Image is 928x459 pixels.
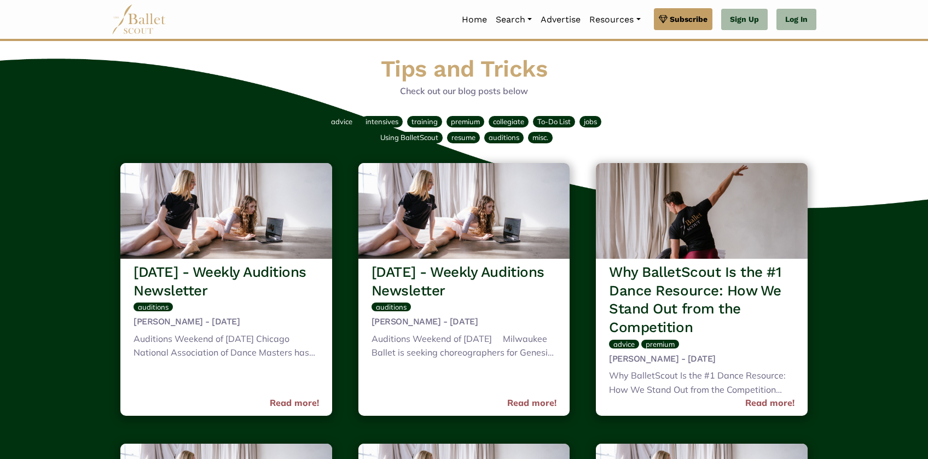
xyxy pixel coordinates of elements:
[116,54,812,84] h1: Tips and Tricks
[380,133,438,142] span: Using BalletScout
[584,117,597,126] span: jobs
[451,117,480,126] span: premium
[411,117,438,126] span: training
[120,163,332,259] img: header_image.img
[366,117,398,126] span: intensives
[331,117,352,126] span: advice
[532,133,548,142] span: misc.
[659,13,668,25] img: gem.svg
[116,84,812,98] p: Check out our blog posts below
[536,8,585,31] a: Advertise
[776,9,816,31] a: Log In
[372,332,557,362] div: Auditions Weekend of [DATE] Milwaukee Ballet is seeking choreographers for Genesis 2026 until 10/...
[646,340,675,348] span: premium
[138,303,169,311] span: auditions
[585,8,645,31] a: Resources
[270,396,319,410] a: Read more!
[609,263,794,337] h3: Why BalletScout Is the #1 Dance Resource: How We Stand Out from the Competition
[613,340,635,348] span: advice
[596,163,808,259] img: header_image.img
[654,8,712,30] a: Subscribe
[489,133,519,142] span: auditions
[451,133,475,142] span: resume
[358,163,570,259] img: header_image.img
[537,117,571,126] span: To-Do List
[134,316,319,328] h5: [PERSON_NAME] - [DATE]
[507,396,556,410] a: Read more!
[670,13,707,25] span: Subscribe
[376,303,407,311] span: auditions
[372,263,557,300] h3: [DATE] - Weekly Auditions Newsletter
[134,332,319,362] div: Auditions Weekend of [DATE] Chicago National Association of Dance Masters has an audition for the...
[134,263,319,300] h3: [DATE] - Weekly Auditions Newsletter
[491,8,536,31] a: Search
[493,117,524,126] span: collegiate
[372,316,557,328] h5: [PERSON_NAME] - [DATE]
[609,369,794,399] div: Why BalletScout Is the #1 Dance Resource: How We Stand Out from the Competition Whether you're a ...
[457,8,491,31] a: Home
[609,353,794,365] h5: [PERSON_NAME] - [DATE]
[745,396,794,410] a: Read more!
[721,9,768,31] a: Sign Up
